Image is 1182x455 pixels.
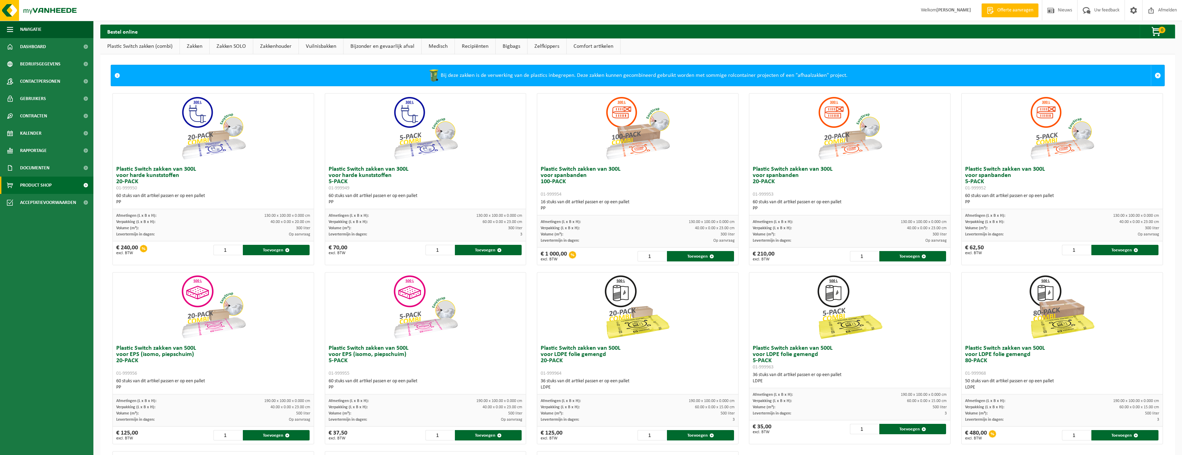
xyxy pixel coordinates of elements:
div: LDPE [541,384,735,391]
input: 1 [850,251,879,261]
span: Levertermijn in dagen: [541,239,579,243]
span: 190.00 x 100.00 x 0.000 cm [476,399,522,403]
span: Afmetingen (L x B x H): [965,399,1005,403]
button: 0 [1140,25,1174,38]
a: Offerte aanvragen [981,3,1038,17]
span: Verpakking (L x B x H): [541,226,580,230]
a: Bijzonder en gevaarlijk afval [343,38,421,54]
h3: Plastic Switch zakken van 300L voor spanbanden 20-PACK [753,166,947,197]
h3: Plastic Switch zakken van 500L voor LDPE folie gemengd 5-PACK [753,345,947,370]
span: excl. BTW [541,257,567,261]
span: Afmetingen (L x B x H): [753,393,793,397]
img: 01-999968 [1027,273,1097,342]
button: Toevoegen [1091,430,1158,440]
span: excl. BTW [116,436,138,440]
span: Op aanvraag [289,232,310,237]
input: 1 [638,430,666,440]
img: 01-999949 [391,93,460,163]
span: Product Shop [20,177,52,194]
img: WB-0240-HPE-GN-50.png [427,69,441,82]
span: 130.00 x 100.00 x 0.000 cm [264,214,310,218]
span: 500 liter [933,405,947,409]
div: 60 stuks van dit artikel passen er op een pallet [329,193,523,205]
img: 01-999953 [815,93,885,163]
span: 130.00 x 100.00 x 0.000 cm [901,220,947,224]
span: 190.00 x 100.00 x 0.000 cm [689,399,735,403]
div: 60 stuks van dit artikel passen er op een pallet [116,193,310,205]
input: 1 [638,251,666,261]
span: 01-999949 [329,186,349,191]
span: excl. BTW [753,257,775,261]
span: 500 liter [721,411,735,416]
input: 1 [850,424,879,434]
div: 50 stuks van dit artikel passen er op een pallet [965,378,1159,391]
span: Levertermijn in dagen: [753,239,791,243]
a: Medisch [422,38,455,54]
span: Contracten [20,107,47,125]
span: Levertermijn in dagen: [116,418,155,422]
span: 40.00 x 0.00 x 20.00 cm [271,220,310,224]
h2: Bestel online [100,25,145,38]
div: € 240,00 [116,245,138,255]
h3: Plastic Switch zakken van 300L voor spanbanden 100-PACK [541,166,735,197]
span: Volume (m³): [116,226,139,230]
span: excl. BTW [541,436,562,440]
span: Documenten [20,159,49,177]
h3: Plastic Switch zakken van 500L voor LDPE folie gemengd 80-PACK [965,345,1159,376]
span: 40.00 x 0.00 x 23.00 cm [483,405,522,409]
span: 01-999954 [541,192,561,197]
img: 01-999950 [179,93,248,163]
div: € 125,00 [116,430,138,440]
button: Toevoegen [667,251,734,261]
span: 01-999953 [753,192,773,197]
span: Verpakking (L x B x H): [329,220,368,224]
a: Zakken SOLO [210,38,253,54]
div: PP [116,199,310,205]
span: Levertermijn in dagen: [116,232,155,237]
a: Bigbags [496,38,527,54]
span: excl. BTW [116,251,138,255]
img: 01-999955 [391,273,460,342]
span: excl. BTW [965,251,984,255]
button: Toevoegen [879,251,946,261]
span: 300 liter [721,232,735,237]
img: 01-999952 [1027,93,1097,163]
img: 01-999964 [603,273,672,342]
span: 130.00 x 100.00 x 0.000 cm [689,220,735,224]
span: 190.00 x 100.00 x 0.000 cm [264,399,310,403]
div: 60 stuks van dit artikel passen er op een pallet [329,378,523,391]
div: € 1 000,00 [541,251,567,261]
h3: Plastic Switch zakken van 300L voor harde kunststoffen 5-PACK [329,166,523,191]
span: Volume (m³): [541,232,563,237]
div: LDPE [965,384,1159,391]
span: 40.00 x 0.00 x 23.00 cm [271,405,310,409]
span: excl. BTW [965,436,987,440]
a: Sluit melding [1151,65,1164,86]
span: 3 [1157,418,1159,422]
div: € 70,00 [329,245,347,255]
span: Levertermijn in dagen: [541,418,579,422]
span: Verpakking (L x B x H): [965,220,1004,224]
span: Volume (m³): [116,411,139,416]
span: 01-999950 [116,186,137,191]
span: Afmetingen (L x B x H): [541,399,581,403]
div: 16 stuks van dit artikel passen er op een pallet [541,199,735,212]
span: 40.00 x 0.00 x 23.00 cm [695,226,735,230]
span: 300 liter [1145,226,1159,230]
div: 60 stuks van dit artikel passen er op een pallet [116,378,310,391]
span: 60.00 x 0.00 x 15.00 cm [1119,405,1159,409]
a: Zakken [180,38,209,54]
img: 01-999956 [179,273,248,342]
h3: Plastic Switch zakken van 500L voor EPS (isomo, piepschuim) 20-PACK [116,345,310,376]
span: Levertermijn in dagen: [965,418,1004,422]
span: 60.00 x 0.00 x 15.00 cm [695,405,735,409]
div: 36 stuks van dit artikel passen er op een pallet [753,372,947,384]
input: 1 [213,430,242,440]
img: 01-999963 [815,273,885,342]
div: PP [116,384,310,391]
span: Afmetingen (L x B x H): [329,214,369,218]
span: Afmetingen (L x B x H): [753,220,793,224]
span: Verpakking (L x B x H): [753,226,792,230]
span: 3 [733,418,735,422]
span: Op aanvraag [925,239,947,243]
